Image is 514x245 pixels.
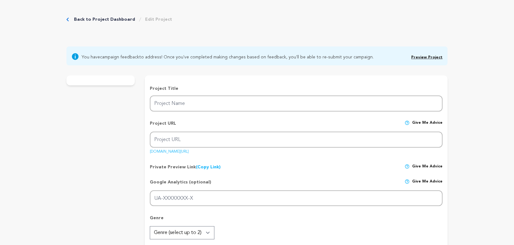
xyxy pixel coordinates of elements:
[412,179,443,190] span: Give me advice
[150,120,176,132] p: Project URL
[74,16,135,23] a: Back to Project Dashboard
[412,164,443,170] span: Give me advice
[405,120,410,125] img: help-circle.svg
[150,147,189,154] a: [DOMAIN_NAME][URL]
[150,215,443,226] p: Genre
[412,120,443,132] span: Give me advice
[145,16,172,23] a: Edit Project
[150,179,211,190] p: Google Analytics (optional)
[411,56,443,59] a: Preview Project
[66,16,172,23] div: Breadcrumb
[150,85,443,92] p: Project Title
[150,190,443,206] input: UA-XXXXXXXX-X
[100,55,139,59] a: campaign feedback
[81,53,374,60] span: You have to address! Once you've completed making changes based on feedback, you'll be able to re...
[150,164,221,170] p: Private Preview Link
[405,179,410,184] img: help-circle.svg
[150,132,443,148] input: Project URL
[150,95,443,112] input: Project Name
[405,164,410,169] img: help-circle.svg
[196,165,221,169] a: (Copy Link)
